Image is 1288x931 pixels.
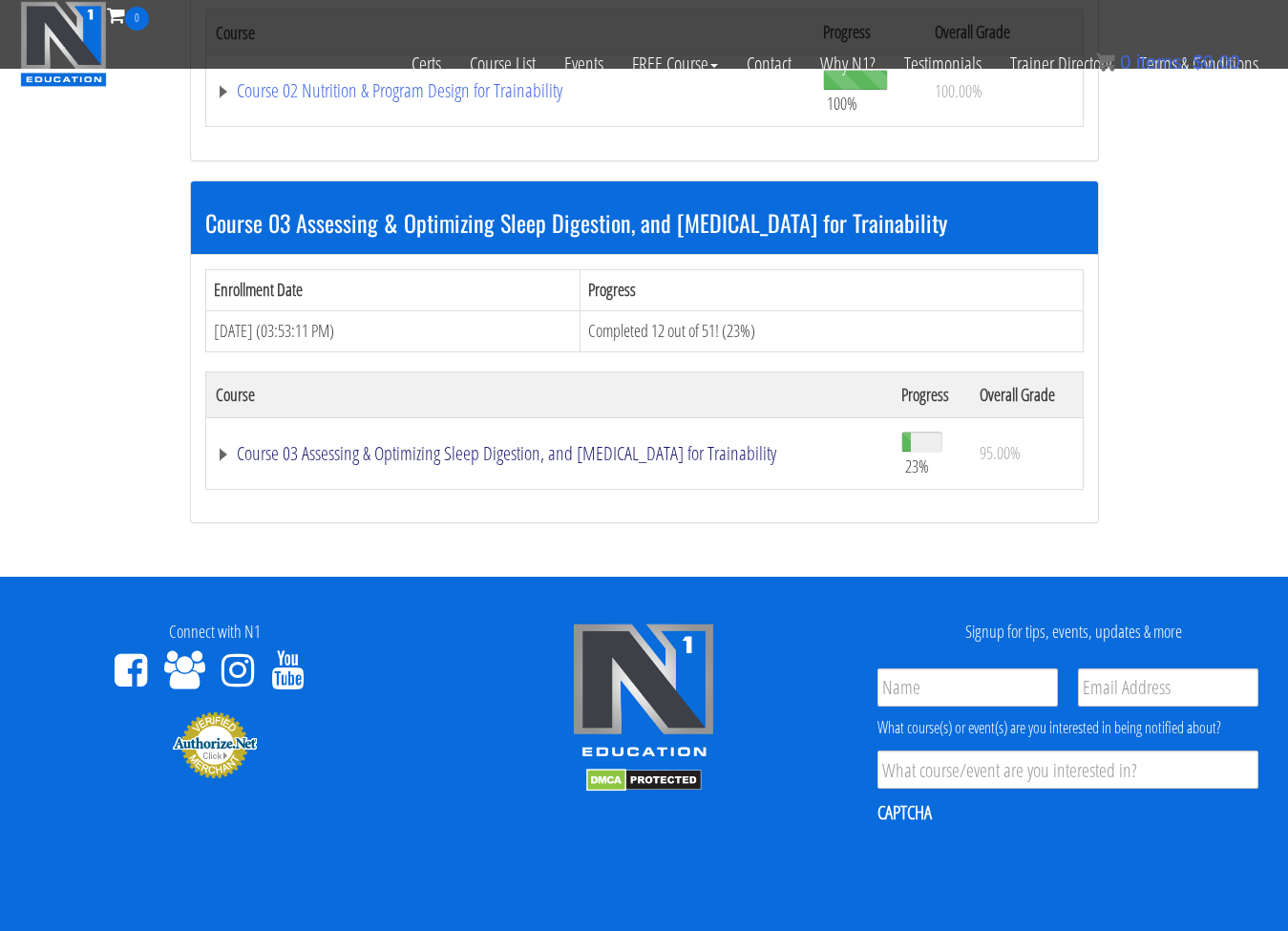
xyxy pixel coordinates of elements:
[877,751,1258,789] input: What course/event are you interested in?
[205,270,580,311] th: Enrollment Date
[205,310,580,351] td: [DATE] (03:53:11 PM)
[890,31,996,97] a: Testimonials
[827,93,857,114] span: 100%
[996,31,1126,97] a: Trainer Directory
[892,371,971,417] th: Progress
[397,31,455,97] a: Certs
[550,31,618,97] a: Events
[580,270,1083,311] th: Progress
[905,455,929,476] span: 23%
[1126,31,1273,97] a: Terms & Conditions
[1096,53,1115,72] img: icon11.png
[586,769,702,792] img: DMCA.com Protection Status
[572,623,715,764] img: n1-edu-logo
[580,310,1083,351] td: Completed 12 out of 51! (23%)
[14,623,415,642] h4: Connect with N1
[970,417,1083,489] td: 95.00%
[877,800,932,825] label: CAPTCHA
[877,716,1258,739] div: What course(s) or event(s) are you interested in being notified about?
[873,623,1274,642] h4: Signup for tips, events, updates & more
[455,31,550,97] a: Course List
[1193,52,1203,73] span: $
[20,1,107,87] img: n1-education
[107,2,149,28] a: 0
[172,710,258,779] img: Authorize.Net Merchant - Click to Verify
[1078,668,1258,707] input: Email Address
[205,210,1084,235] h3: Course 03 Assessing & Optimizing Sleep Digestion, and [MEDICAL_DATA] for Trainability
[732,31,806,97] a: Contact
[806,31,890,97] a: Why N1?
[1096,52,1240,73] a: 0 items: $0.00
[970,371,1083,417] th: Overall Grade
[216,444,882,463] a: Course 03 Assessing & Optimizing Sleep Digestion, and [MEDICAL_DATA] for Trainability
[877,668,1058,707] input: Name
[877,837,1168,912] iframe: reCAPTCHA
[1136,52,1187,73] span: items:
[125,7,149,31] span: 0
[1120,52,1130,73] span: 0
[1193,52,1240,73] bdi: 0.00
[216,81,805,100] a: Course 02 Nutrition & Program Design for Trainability
[205,371,892,417] th: Course
[618,31,732,97] a: FREE Course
